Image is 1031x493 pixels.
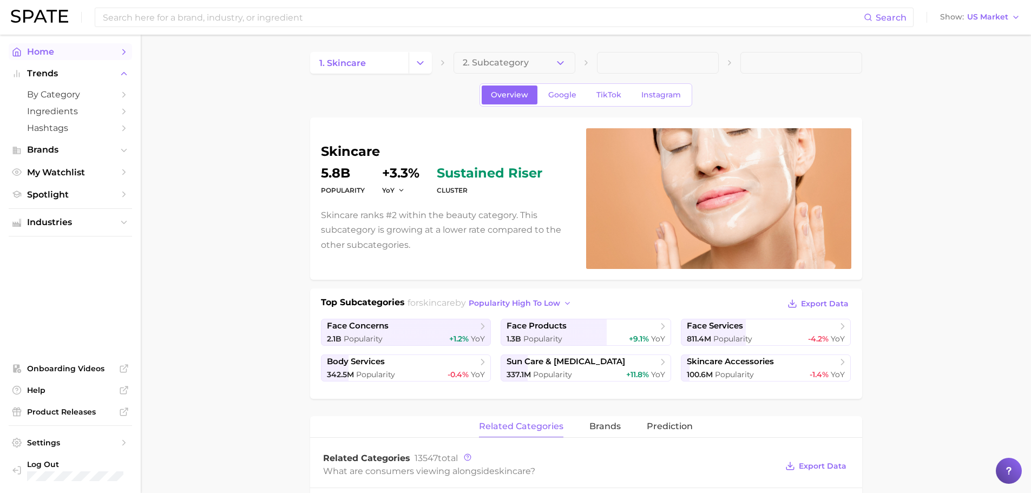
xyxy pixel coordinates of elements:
[27,106,114,116] span: Ingredients
[382,186,405,195] button: YoY
[27,385,114,395] span: Help
[463,58,529,68] span: 2. Subcategory
[626,370,649,379] span: +11.8%
[587,86,631,104] a: TikTok
[533,370,572,379] span: Popularity
[321,167,365,180] dd: 5.8b
[321,184,365,197] dt: Popularity
[507,370,531,379] span: 337.1m
[647,422,693,431] span: Prediction
[321,319,491,346] a: face concerns2.1b Popularity+1.2% YoY
[785,296,851,311] button: Export Data
[27,218,114,227] span: Industries
[409,52,432,74] button: Change Category
[501,354,671,382] a: sun care & [MEDICAL_DATA]337.1m Popularity+11.8% YoY
[9,65,132,82] button: Trends
[9,120,132,136] a: Hashtags
[321,296,405,312] h1: Top Subcategories
[9,360,132,377] a: Onboarding Videos
[507,357,625,367] span: sun care & [MEDICAL_DATA]
[27,364,114,373] span: Onboarding Videos
[687,321,743,331] span: face services
[419,298,455,308] span: skincare
[940,14,964,20] span: Show
[27,69,114,78] span: Trends
[27,89,114,100] span: by Category
[539,86,586,104] a: Google
[641,90,681,100] span: Instagram
[323,453,410,463] span: Related Categories
[651,370,665,379] span: YoY
[27,438,114,448] span: Settings
[501,319,671,346] a: face products1.3b Popularity+9.1% YoY
[471,334,485,344] span: YoY
[810,370,829,379] span: -1.4%
[831,370,845,379] span: YoY
[9,382,132,398] a: Help
[9,86,132,103] a: by Category
[507,321,567,331] span: face products
[437,184,542,197] dt: cluster
[687,334,711,344] span: 811.4m
[9,404,132,420] a: Product Releases
[27,47,114,57] span: Home
[27,123,114,133] span: Hashtags
[687,357,774,367] span: skincare accessories
[9,164,132,181] a: My Watchlist
[27,459,156,469] span: Log Out
[831,334,845,344] span: YoY
[629,334,649,344] span: +9.1%
[9,142,132,158] button: Brands
[437,167,542,180] span: sustained riser
[323,464,778,478] div: What are consumers viewing alongside ?
[713,334,752,344] span: Popularity
[344,334,383,344] span: Popularity
[9,214,132,231] button: Industries
[327,321,389,331] span: face concerns
[27,167,114,178] span: My Watchlist
[801,299,849,308] span: Export Data
[415,453,438,463] span: 13547
[466,296,575,311] button: popularity high to low
[548,90,576,100] span: Google
[469,299,560,308] span: popularity high to low
[507,334,521,344] span: 1.3b
[9,103,132,120] a: Ingredients
[808,334,829,344] span: -4.2%
[876,12,907,23] span: Search
[448,370,469,379] span: -0.4%
[482,86,537,104] a: Overview
[681,354,851,382] a: skincare accessories100.6m Popularity-1.4% YoY
[799,462,846,471] span: Export Data
[327,370,354,379] span: 342.5m
[449,334,469,344] span: +1.2%
[495,466,530,476] span: skincare
[523,334,562,344] span: Popularity
[382,186,395,195] span: YoY
[937,10,1023,24] button: ShowUS Market
[471,370,485,379] span: YoY
[479,422,563,431] span: related categories
[596,90,621,100] span: TikTok
[27,407,114,417] span: Product Releases
[102,8,864,27] input: Search here for a brand, industry, or ingredient
[967,14,1008,20] span: US Market
[356,370,395,379] span: Popularity
[651,334,665,344] span: YoY
[9,186,132,203] a: Spotlight
[9,435,132,451] a: Settings
[415,453,458,463] span: total
[319,58,366,68] span: 1. skincare
[310,52,409,74] a: 1. skincare
[11,10,68,23] img: SPATE
[408,298,575,308] span: for by
[589,422,621,431] span: brands
[321,354,491,382] a: body services342.5m Popularity-0.4% YoY
[321,145,573,158] h1: skincare
[327,357,385,367] span: body services
[632,86,690,104] a: Instagram
[382,167,419,180] dd: +3.3%
[9,456,132,484] a: Log out. Currently logged in with e-mail sarah_song@us.amorepacific.com.
[454,52,575,74] button: 2. Subcategory
[9,43,132,60] a: Home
